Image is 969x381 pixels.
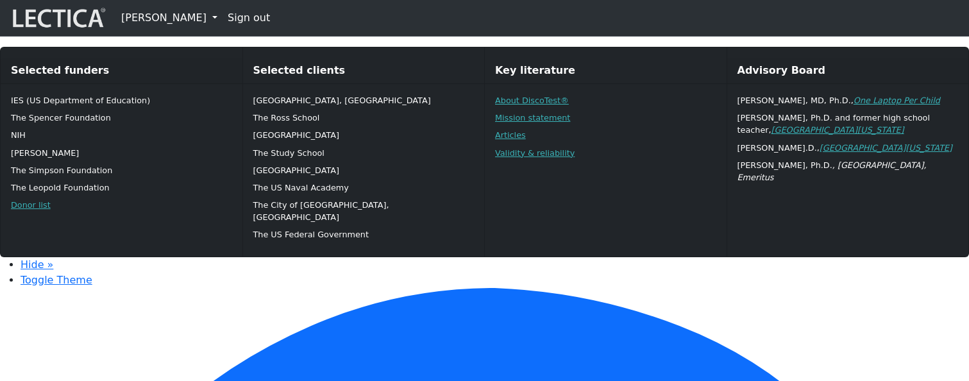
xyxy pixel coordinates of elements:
[253,182,475,194] p: The US Naval Academy
[11,94,232,106] p: IES (US Department of Education)
[253,199,475,223] p: The City of [GEOGRAPHIC_DATA], [GEOGRAPHIC_DATA]
[737,112,959,136] p: [PERSON_NAME], Ph.D. and former high school teacher,
[223,5,275,31] a: Sign out
[1,58,242,84] div: Selected funders
[11,200,51,210] a: Donor list
[21,258,53,271] a: Hide »
[485,58,727,84] div: Key literature
[11,129,232,141] p: NIH
[820,143,952,153] a: [GEOGRAPHIC_DATA][US_STATE]
[11,182,232,194] p: The Leopold Foundation
[116,5,223,31] a: [PERSON_NAME]
[727,58,969,84] div: Advisory Board
[253,147,475,159] p: The Study School
[243,58,485,84] div: Selected clients
[11,147,232,159] p: [PERSON_NAME]
[495,96,569,105] a: About DiscoTest®
[10,6,106,30] img: lecticalive
[253,129,475,141] p: [GEOGRAPHIC_DATA]
[495,130,526,140] a: Articles
[253,164,475,176] p: [GEOGRAPHIC_DATA]
[854,96,940,105] a: One Laptop Per Child
[11,112,232,124] p: The Spencer Foundation
[737,160,927,182] em: , [GEOGRAPHIC_DATA], Emeritus
[737,159,959,183] p: [PERSON_NAME], Ph.D.
[253,94,475,106] p: [GEOGRAPHIC_DATA], [GEOGRAPHIC_DATA]
[11,164,232,176] p: The Simpson Foundation
[253,112,475,124] p: The Ross School
[253,228,475,241] p: The US Federal Government
[495,113,570,123] a: Mission statement
[495,148,575,158] a: Validity & reliability
[737,142,959,154] p: [PERSON_NAME].D.,
[737,94,959,106] p: [PERSON_NAME], MD, Ph.D.,
[771,125,904,135] a: [GEOGRAPHIC_DATA][US_STATE]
